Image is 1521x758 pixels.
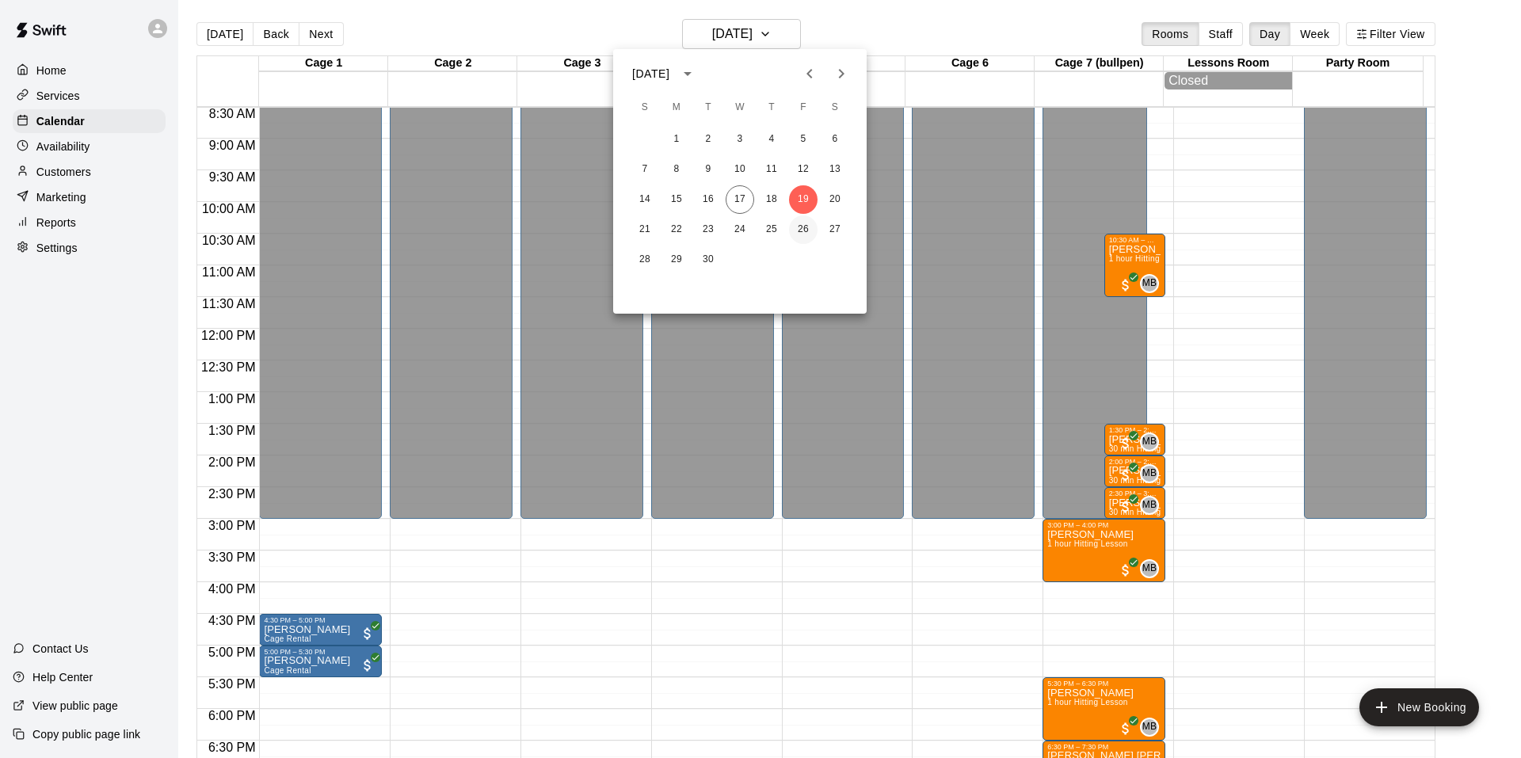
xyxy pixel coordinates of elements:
[632,66,669,82] div: [DATE]
[631,185,659,214] button: 14
[631,215,659,244] button: 21
[694,185,722,214] button: 16
[821,125,849,154] button: 6
[631,246,659,274] button: 28
[662,92,691,124] span: Monday
[631,155,659,184] button: 7
[757,155,786,184] button: 11
[726,92,754,124] span: Wednesday
[794,58,825,90] button: Previous month
[674,60,701,87] button: calendar view is open, switch to year view
[662,215,691,244] button: 22
[821,215,849,244] button: 27
[789,155,818,184] button: 12
[694,215,722,244] button: 23
[662,125,691,154] button: 1
[757,185,786,214] button: 18
[694,125,722,154] button: 2
[726,155,754,184] button: 10
[789,92,818,124] span: Friday
[694,92,722,124] span: Tuesday
[726,125,754,154] button: 3
[694,246,722,274] button: 30
[821,92,849,124] span: Saturday
[662,155,691,184] button: 8
[726,215,754,244] button: 24
[662,246,691,274] button: 29
[821,185,849,214] button: 20
[631,92,659,124] span: Sunday
[789,215,818,244] button: 26
[789,125,818,154] button: 5
[789,185,818,214] button: 19
[821,155,849,184] button: 13
[662,185,691,214] button: 15
[757,92,786,124] span: Thursday
[825,58,857,90] button: Next month
[694,155,722,184] button: 9
[726,185,754,214] button: 17
[757,215,786,244] button: 25
[757,125,786,154] button: 4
